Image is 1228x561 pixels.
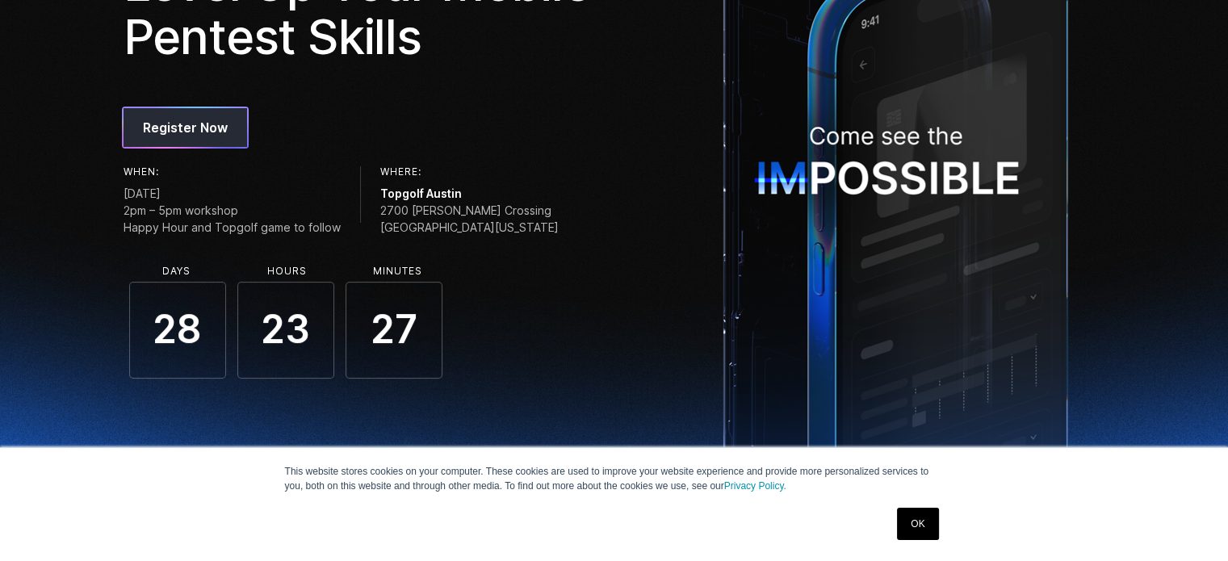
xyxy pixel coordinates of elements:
span: [DATE] [124,185,341,202]
h6: Where: [380,166,559,178]
li: Hours [239,266,336,277]
a: Register Now [124,108,247,147]
span: 28 [129,282,226,379]
span: Topgolf Austin [380,185,559,202]
a: Privacy Policy. [724,480,786,492]
span: 23 [237,282,334,379]
li: Days [128,266,225,277]
h6: When: [124,166,341,178]
p: This website stores cookies on your computer. These cookies are used to improve your website expe... [285,464,944,493]
li: Minutes [350,266,446,277]
span: 2pm – 5pm workshop Happy Hour and Topgolf game to follow [124,202,341,236]
span: 2700 [PERSON_NAME] Crossing [GEOGRAPHIC_DATA][US_STATE] [380,202,559,236]
span: Register Now [143,118,228,137]
span: 27 [346,282,442,379]
a: OK [897,508,938,540]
